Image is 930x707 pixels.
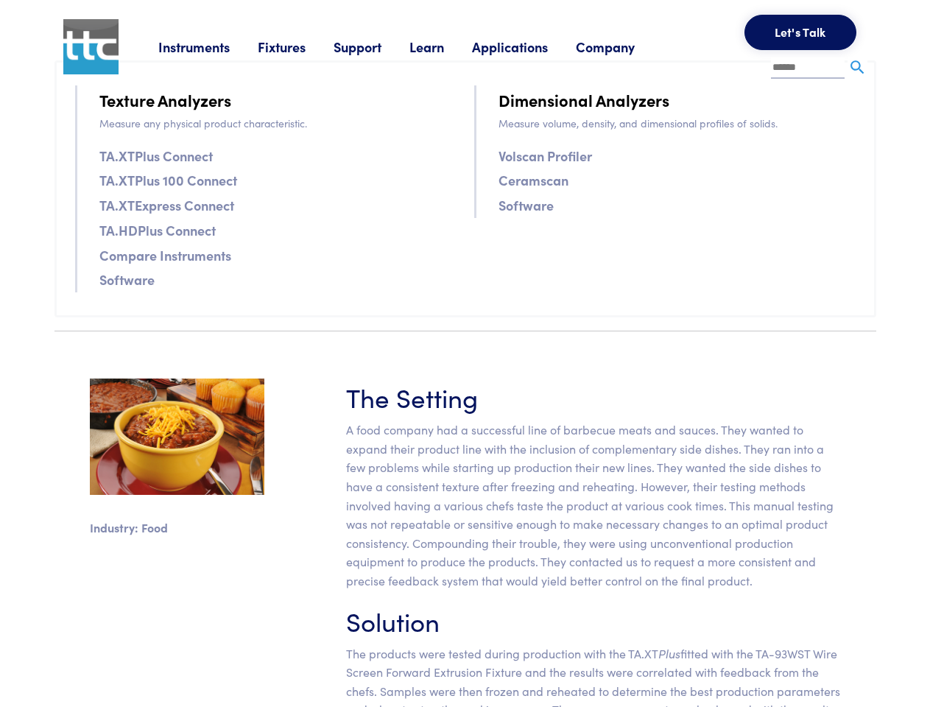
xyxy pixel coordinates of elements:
a: Learn [409,38,472,56]
p: Industry: Food [90,518,264,538]
a: TA.XTExpress Connect [99,194,234,216]
a: Volscan Profiler [499,145,592,166]
em: Plus [658,645,680,661]
h3: Solution [346,602,841,639]
a: Dimensional Analyzers [499,87,669,113]
a: Company [576,38,663,56]
img: sidedishes.jpg [90,379,264,495]
h3: The Setting [346,379,841,415]
a: Instruments [158,38,258,56]
img: ttc_logo_1x1_v1.0.png [63,19,119,74]
a: TA.XTPlus Connect [99,145,213,166]
p: A food company had a successful line of barbecue meats and sauces. They wanted to expand their pr... [346,421,841,590]
a: TA.XTPlus 100 Connect [99,169,237,191]
a: Software [99,269,155,290]
button: Let's Talk [744,15,856,50]
a: Compare Instruments [99,245,231,266]
a: Fixtures [258,38,334,56]
a: TA.HDPlus Connect [99,219,216,241]
a: Ceramscan [499,169,568,191]
a: Software [499,194,554,216]
a: Applications [472,38,576,56]
a: Support [334,38,409,56]
p: Measure any physical product characteristic. [99,115,457,131]
p: Measure volume, density, and dimensional profiles of solids. [499,115,856,131]
a: Texture Analyzers [99,87,231,113]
